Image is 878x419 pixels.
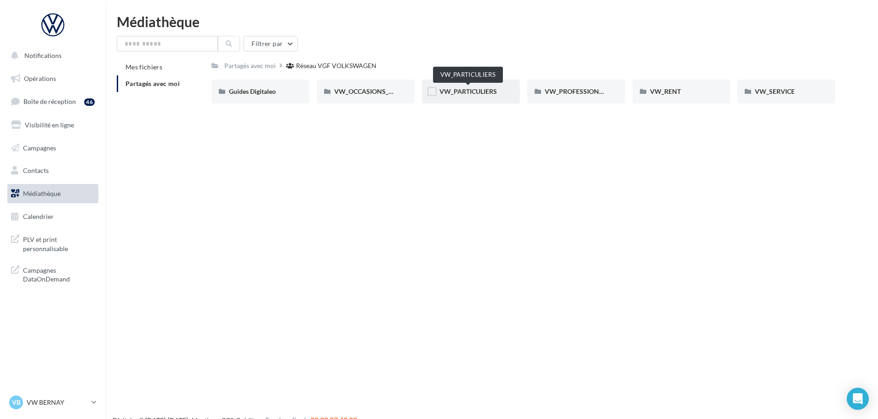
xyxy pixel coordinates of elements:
[7,394,98,411] a: VB VW BERNAY
[6,69,100,88] a: Opérations
[224,61,276,70] div: Partagés avec moi
[23,143,56,151] span: Campagnes
[6,161,100,180] a: Contacts
[27,398,88,407] p: VW BERNAY
[24,75,56,82] span: Opérations
[334,87,424,95] span: VW_OCCASIONS_GARANTIES
[755,87,795,95] span: VW_SERVICE
[23,212,54,220] span: Calendrier
[23,189,61,197] span: Médiathèque
[23,233,95,253] span: PLV et print personnalisable
[23,98,76,105] span: Boîte de réception
[6,115,100,135] a: Visibilité en ligne
[117,15,867,29] div: Médiathèque
[23,166,49,174] span: Contacts
[12,398,21,407] span: VB
[125,63,162,71] span: Mes fichiers
[6,230,100,257] a: PLV et print personnalisable
[6,46,97,65] button: Notifications
[6,260,100,287] a: Campagnes DataOnDemand
[6,92,100,111] a: Boîte de réception46
[847,388,869,410] div: Open Intercom Messenger
[23,264,95,284] span: Campagnes DataOnDemand
[433,67,503,83] div: VW_PARTICULIERS
[6,138,100,158] a: Campagnes
[6,207,100,226] a: Calendrier
[6,184,100,203] a: Médiathèque
[296,61,376,70] div: Réseau VGF VOLKSWAGEN
[24,52,62,59] span: Notifications
[125,80,180,87] span: Partagés avec moi
[439,87,497,95] span: VW_PARTICULIERS
[244,36,298,52] button: Filtrer par
[25,121,74,129] span: Visibilité en ligne
[650,87,681,95] span: VW_RENT
[229,87,276,95] span: Guides Digitaleo
[84,98,95,106] div: 46
[545,87,615,95] span: VW_PROFESSIONNELS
